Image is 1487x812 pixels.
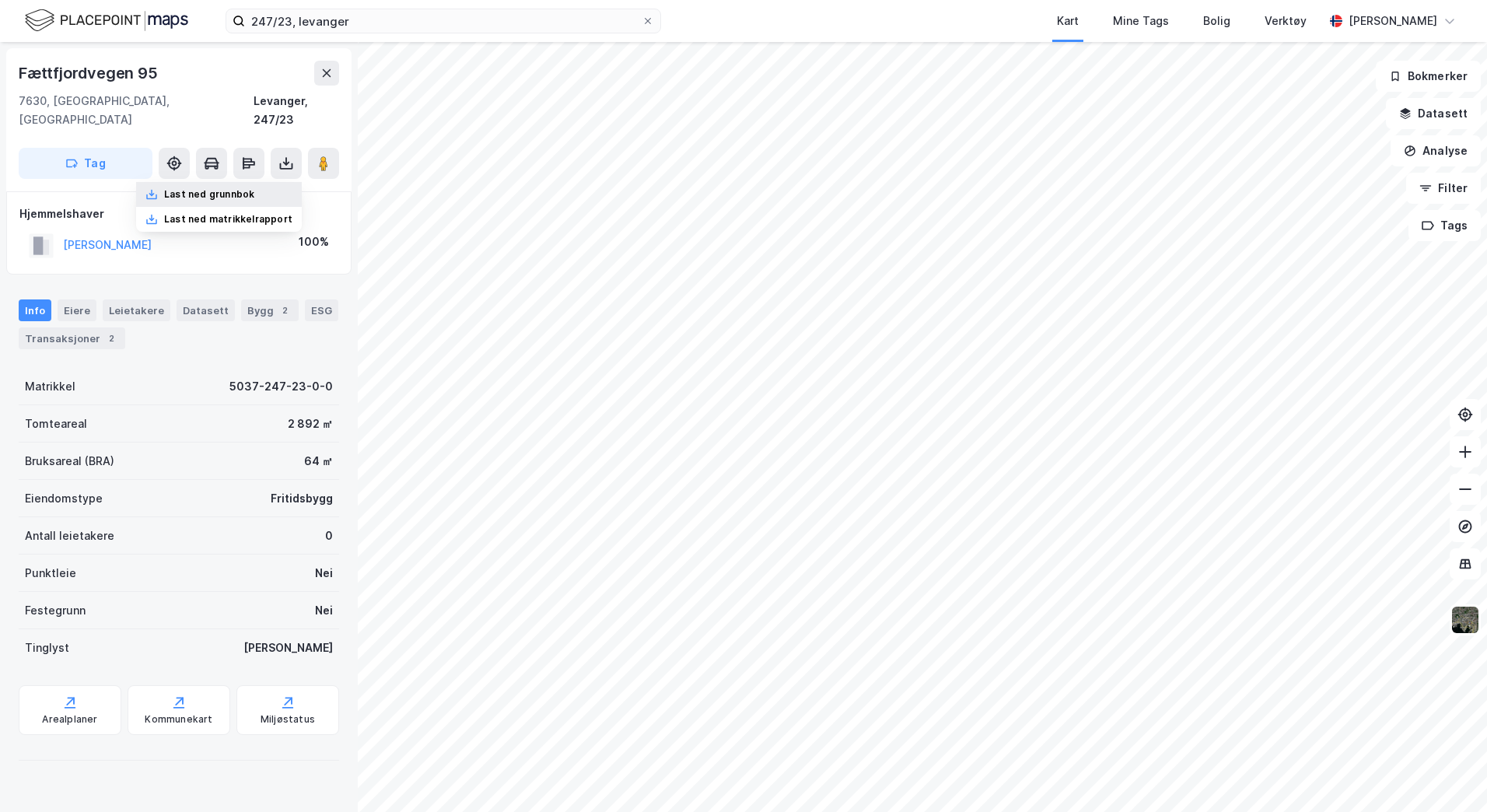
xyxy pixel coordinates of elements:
button: Filter [1406,173,1481,204]
button: Datasett [1386,98,1481,129]
div: Levanger, 247/23 [254,92,339,129]
div: Bolig [1203,12,1230,30]
button: Tags [1408,210,1481,241]
div: Last ned grunnbok [164,188,254,201]
div: Tinglyst [25,639,69,657]
div: [PERSON_NAME] [1349,12,1437,30]
div: 2 892 ㎡ [288,415,333,433]
div: Eiendomstype [25,489,103,508]
button: Analyse [1391,135,1481,166]
div: Eiere [58,299,96,321]
div: Miljøstatus [261,713,315,726]
input: Søk på adresse, matrikkel, gårdeiere, leietakere eller personer [245,9,642,33]
div: Bygg [241,299,299,321]
div: Nei [315,564,333,583]
div: ESG [305,299,338,321]
div: 5037-247-23-0-0 [229,377,333,396]
div: Matrikkel [25,377,75,396]
div: Arealplaner [42,713,97,726]
div: Kart [1057,12,1079,30]
button: Tag [19,148,152,179]
div: 2 [277,303,292,318]
div: [PERSON_NAME] [243,639,333,657]
div: Fritidsbygg [271,489,333,508]
div: Kommunekart [145,713,212,726]
div: 100% [299,233,329,251]
div: 7630, [GEOGRAPHIC_DATA], [GEOGRAPHIC_DATA] [19,92,254,129]
div: Verktøy [1265,12,1307,30]
div: Last ned matrikkelrapport [164,213,292,226]
div: Tomteareal [25,415,87,433]
iframe: Chat Widget [1409,737,1487,812]
div: Transaksjoner [19,327,125,349]
div: Info [19,299,51,321]
div: Hjemmelshaver [19,205,338,223]
div: Leietakere [103,299,170,321]
div: Fættfjordvegen 95 [19,61,161,86]
div: Bruksareal (BRA) [25,452,114,471]
div: 64 ㎡ [304,452,333,471]
div: 0 [325,527,333,545]
div: Antall leietakere [25,527,114,545]
img: logo.f888ab2527a4732fd821a326f86c7f29.svg [25,7,188,34]
img: 9k= [1450,605,1480,635]
div: 2 [103,331,119,346]
div: Nei [315,601,333,620]
div: Kontrollprogram for chat [1409,737,1487,812]
div: Punktleie [25,564,76,583]
div: Datasett [177,299,235,321]
div: Festegrunn [25,601,86,620]
button: Bokmerker [1376,61,1481,92]
div: Mine Tags [1113,12,1169,30]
